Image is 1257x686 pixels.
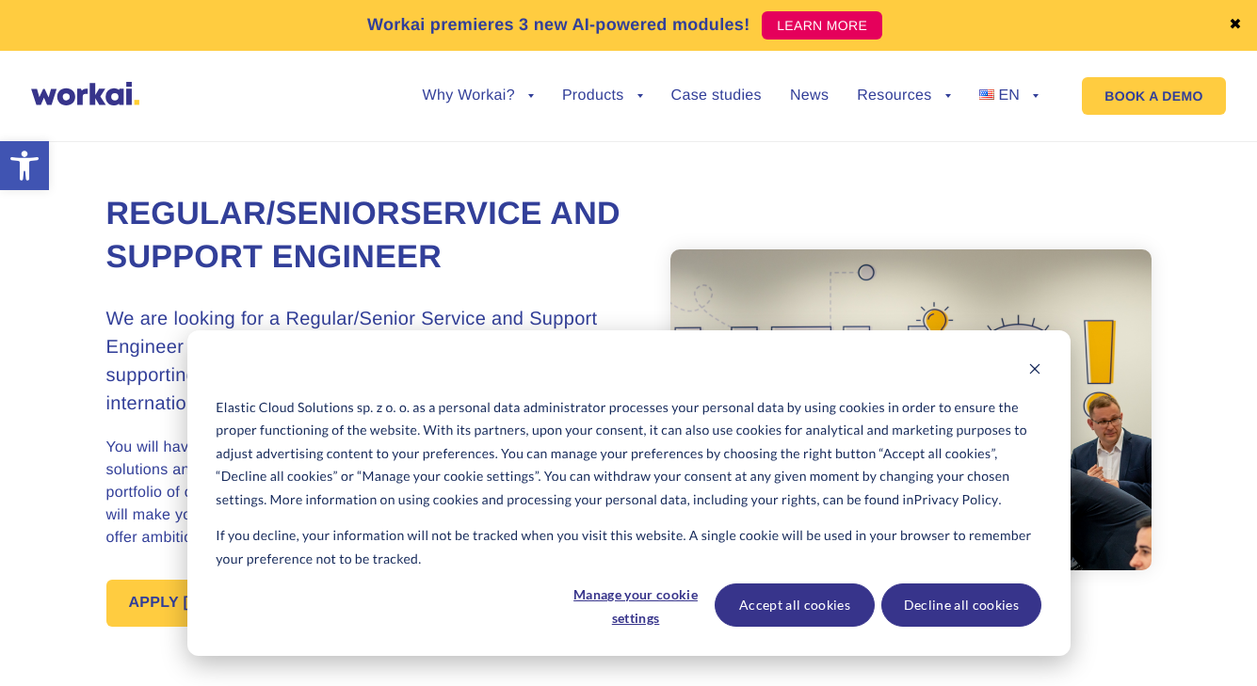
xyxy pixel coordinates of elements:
a: Privacy Policy [914,488,999,512]
h3: We are looking for a Regular/Senior Service and Support Engineer responsible for resolving techni... [106,305,629,418]
button: Dismiss cookie banner [1028,359,1041,383]
a: News [790,88,829,104]
a: Case studies [671,88,762,104]
span: EN [998,88,1020,104]
span: Regular/Senior [106,196,400,231]
a: Products [562,88,643,104]
a: Why Workai? [423,88,534,104]
span: You will have the opportunity to become an expert in Modern Workplace solutions and solve complex... [106,439,623,546]
button: Manage your cookie settings [563,583,708,627]
button: Accept all cookies [715,583,875,627]
a: ✖ [1229,18,1242,33]
a: Resources [857,88,950,104]
button: Decline all cookies [881,583,1041,627]
a: APPLY [DATE]! [106,580,264,627]
a: LEARN MORE [762,11,882,40]
p: Elastic Cloud Solutions sp. z o. o. as a personal data administrator processes your personal data... [216,396,1040,512]
span: Service and Support Engineer [106,196,620,275]
p: If you decline, your information will not be tracked when you visit this website. A single cookie... [216,524,1040,570]
a: BOOK A DEMO [1082,77,1225,115]
div: Cookie banner [187,330,1071,656]
p: Workai premieres 3 new AI-powered modules! [367,12,750,38]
